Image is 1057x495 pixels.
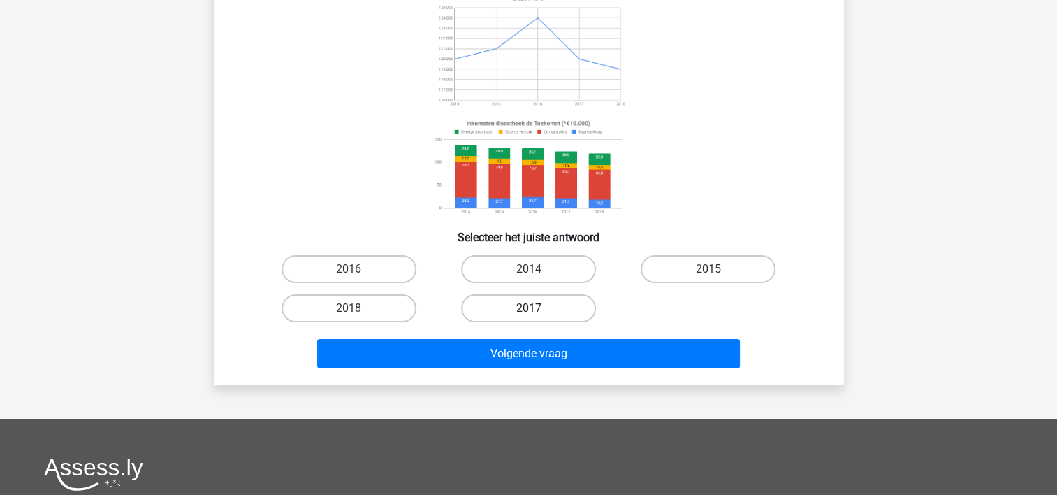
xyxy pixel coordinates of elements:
label: 2018 [282,294,416,322]
label: 2014 [461,255,596,283]
label: 2015 [641,255,775,283]
button: Volgende vraag [317,339,740,368]
label: 2016 [282,255,416,283]
img: Assessly logo [44,458,143,491]
label: 2017 [461,294,596,322]
h6: Selecteer het juiste antwoord [236,220,822,244]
